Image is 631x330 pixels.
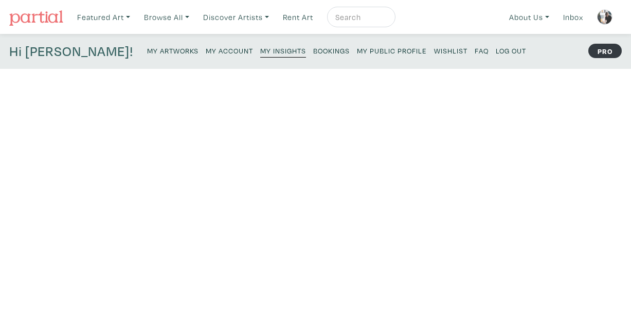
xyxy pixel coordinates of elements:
[475,43,489,57] a: FAQ
[147,43,199,57] a: My Artworks
[434,46,467,56] small: Wishlist
[199,7,274,28] a: Discover Artists
[73,7,135,28] a: Featured Art
[588,44,622,58] strong: PRO
[496,43,526,57] a: Log Out
[313,43,350,57] a: Bookings
[147,46,199,56] small: My Artworks
[334,11,386,24] input: Search
[206,46,253,56] small: My Account
[260,43,306,58] a: My Insights
[504,7,554,28] a: About Us
[434,43,467,57] a: Wishlist
[206,43,253,57] a: My Account
[313,46,350,56] small: Bookings
[475,46,489,56] small: FAQ
[9,43,133,60] h4: Hi [PERSON_NAME]!
[139,7,194,28] a: Browse All
[260,46,306,56] small: My Insights
[558,7,588,28] a: Inbox
[496,46,526,56] small: Log Out
[597,9,612,25] img: phpThumb.php
[357,43,427,57] a: My Public Profile
[278,7,318,28] a: Rent Art
[357,46,427,56] small: My Public Profile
